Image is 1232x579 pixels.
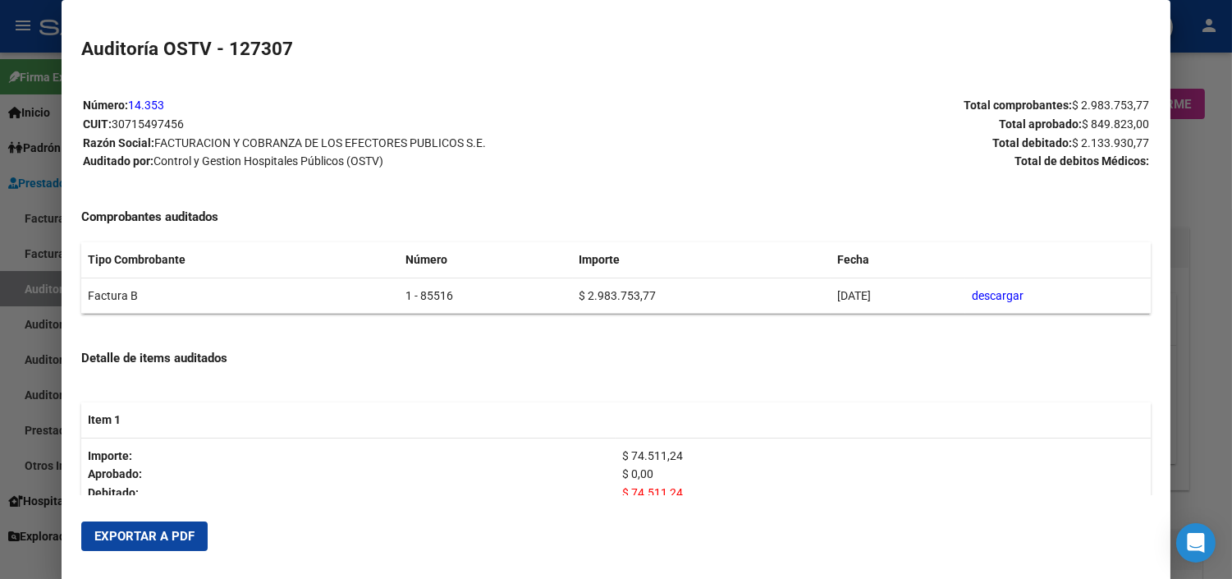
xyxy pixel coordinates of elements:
[88,465,609,484] p: Aprobado:
[616,115,1148,134] p: Total aprobado:
[94,529,195,544] span: Exportar a PDF
[154,136,486,149] span: FACTURACION Y COBRANZA DE LOS EFECTORES PUBLICOS S.E.
[616,152,1148,171] p: Total de debitos Médicos:
[88,447,609,466] p: Importe:
[153,154,383,168] span: Control y Gestion Hospitales Públicos (OSTV)
[831,278,964,314] td: [DATE]
[1072,136,1149,149] span: $ 2.133.930,77
[83,152,615,171] p: Auditado por:
[128,99,164,112] a: 14.353
[622,447,1143,466] p: $ 74.511,24
[81,349,1151,368] h4: Detalle de items auditados
[972,289,1024,302] a: descargar
[616,134,1148,153] p: Total debitado:
[1082,117,1149,131] span: $ 849.823,00
[88,484,609,503] p: Debitado:
[81,208,1151,227] h4: Comprobantes auditados
[83,96,615,115] p: Número:
[622,486,683,499] span: $ 74.511,24
[112,117,184,131] span: 30715497456
[573,242,831,278] th: Importe
[81,242,399,278] th: Tipo Combrobante
[1072,99,1149,112] span: $ 2.983.753,77
[831,242,964,278] th: Fecha
[573,278,831,314] td: $ 2.983.753,77
[81,522,208,551] button: Exportar a PDF
[81,278,399,314] td: Factura B
[83,115,615,134] p: CUIT:
[88,413,121,426] strong: Item 1
[399,278,573,314] td: 1 - 85516
[622,465,1143,484] p: $ 0,00
[83,134,615,153] p: Razón Social:
[616,96,1148,115] p: Total comprobantes:
[81,35,1151,63] h2: Auditoría OSTV - 127307
[1176,523,1216,563] div: Open Intercom Messenger
[399,242,573,278] th: Número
